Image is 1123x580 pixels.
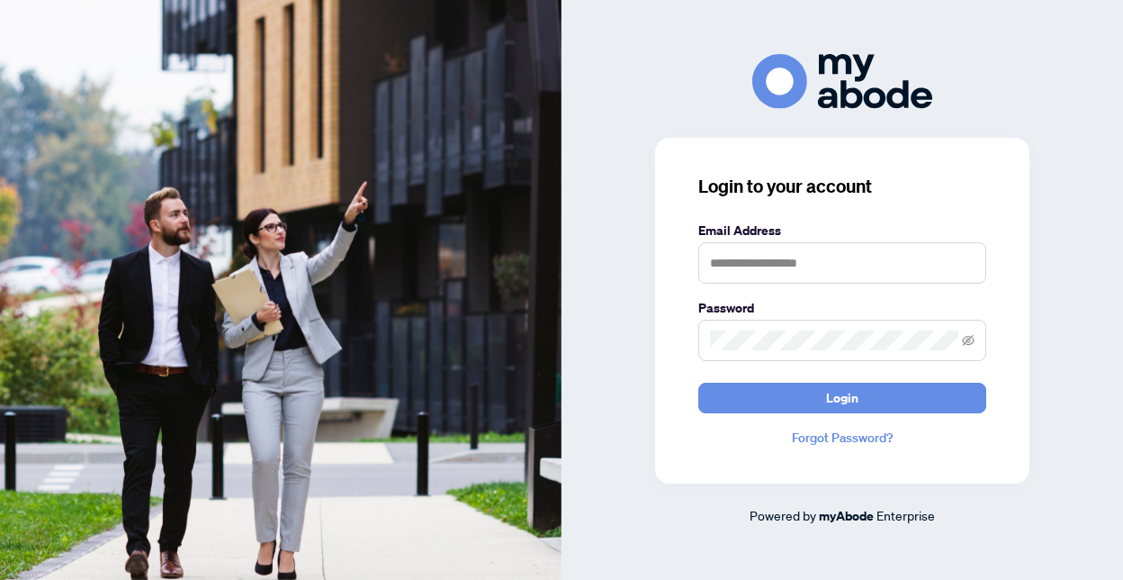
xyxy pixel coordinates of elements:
span: Powered by [750,507,816,523]
span: Login [826,384,858,412]
span: Enterprise [876,507,935,523]
h3: Login to your account [698,174,986,199]
button: Login [698,383,986,413]
img: ma-logo [752,54,932,109]
span: eye-invisible [962,334,975,347]
a: myAbode [819,506,874,526]
label: Password [698,298,986,318]
label: Email Address [698,221,986,240]
a: Forgot Password? [698,428,986,448]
